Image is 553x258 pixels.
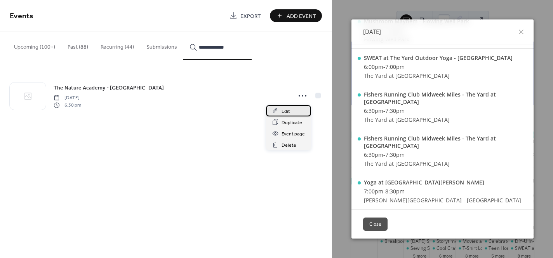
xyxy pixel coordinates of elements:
div: The Yard at [GEOGRAPHIC_DATA] [364,160,527,167]
div: [PERSON_NAME][GEOGRAPHIC_DATA] - [GEOGRAPHIC_DATA] [364,197,521,204]
span: [DATE] [363,27,381,36]
span: 7:00pm [364,188,383,195]
div: SWEAT at The Yard Outdoor Yoga - [GEOGRAPHIC_DATA] [364,54,513,61]
button: Close [363,218,388,231]
button: Submissions [140,32,183,59]
span: 6:30 pm [54,102,81,109]
button: Recurring (44) [94,32,140,59]
button: Past (88) [61,32,94,59]
span: Delete [282,141,296,149]
div: Fishers Running Club Midweek Miles - The Yard at [GEOGRAPHIC_DATA] [364,135,527,149]
div: The Yard at [GEOGRAPHIC_DATA] [364,116,527,123]
button: Upcoming (100+) [8,32,61,59]
span: 7:30pm [385,151,405,158]
a: The Nature Academy - [GEOGRAPHIC_DATA] [54,83,164,92]
span: 6:30pm [364,107,383,114]
span: 7:00pm [385,63,405,70]
span: The Nature Academy - [GEOGRAPHIC_DATA] [54,84,164,92]
div: Yoga at [GEOGRAPHIC_DATA][PERSON_NAME] [364,179,521,186]
div: The Yard at [GEOGRAPHIC_DATA] [364,72,513,79]
a: Export [224,9,267,22]
span: - [383,151,385,158]
span: 6:30pm [364,151,383,158]
span: 7:30pm [385,107,405,114]
span: Events [10,9,33,24]
span: Edit [282,107,290,116]
span: - [383,188,385,195]
span: Duplicate [282,119,302,127]
span: Add Event [287,12,316,20]
span: Event page [282,130,305,138]
button: Add Event [270,9,322,22]
span: 8:30pm [385,188,405,195]
div: Fishers Running Club Midweek Miles - The Yard at [GEOGRAPHIC_DATA] [364,91,527,105]
span: - [383,107,385,114]
span: Export [240,12,261,20]
span: 6:00pm [364,63,383,70]
span: [DATE] [54,95,81,102]
span: - [383,63,385,70]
